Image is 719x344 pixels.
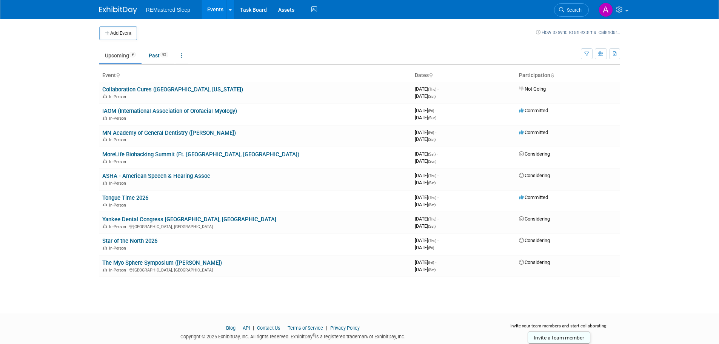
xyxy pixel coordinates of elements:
span: | [251,325,256,331]
span: (Sat) [428,94,436,99]
span: (Sat) [428,268,436,272]
span: - [435,259,436,265]
a: Yankee Dental Congress [GEOGRAPHIC_DATA], [GEOGRAPHIC_DATA] [102,216,276,223]
span: Search [564,7,582,13]
span: In-Person [109,137,128,142]
th: Event [99,69,412,82]
img: In-Person Event [103,137,107,141]
span: - [435,108,436,113]
img: In-Person Event [103,94,107,98]
button: Add Event [99,26,137,40]
span: (Sun) [428,159,436,164]
a: ASHA - American Speech & Hearing Assoc [102,173,210,179]
a: Invite a team member [528,332,590,344]
span: Not Going [519,86,546,92]
span: Considering [519,216,550,222]
span: - [435,130,436,135]
span: (Sat) [428,224,436,228]
span: [DATE] [415,194,439,200]
div: [GEOGRAPHIC_DATA], [GEOGRAPHIC_DATA] [102,223,409,229]
span: (Sat) [428,137,436,142]
span: [DATE] [415,180,436,185]
span: - [437,151,438,157]
img: In-Person Event [103,268,107,271]
span: - [437,86,439,92]
span: [DATE] [415,202,436,207]
a: Upcoming9 [99,48,142,63]
img: ExhibitDay [99,6,137,14]
span: - [437,194,439,200]
a: Search [554,3,589,17]
span: [DATE] [415,216,439,222]
span: Considering [519,151,550,157]
span: (Sun) [428,116,436,120]
span: [DATE] [415,136,436,142]
a: Sort by Start Date [429,72,433,78]
span: - [437,216,439,222]
span: - [437,238,439,243]
span: [DATE] [415,259,436,265]
a: API [243,325,250,331]
span: In-Person [109,246,128,251]
img: In-Person Event [103,224,107,228]
a: Privacy Policy [330,325,360,331]
img: In-Person Event [103,116,107,120]
span: Considering [519,173,550,178]
span: In-Person [109,268,128,273]
span: (Thu) [428,174,436,178]
a: IAOM (International Association of Orofacial Myology) [102,108,237,114]
span: 82 [160,52,168,57]
a: MoreLife Biohacking Summit (Ft. [GEOGRAPHIC_DATA], [GEOGRAPHIC_DATA]) [102,151,299,158]
a: Star of the North 2026 [102,238,157,244]
a: Sort by Event Name [116,72,120,78]
span: - [437,173,439,178]
span: Committed [519,130,548,135]
span: In-Person [109,181,128,186]
a: Sort by Participation Type [550,72,554,78]
span: Committed [519,194,548,200]
span: [DATE] [415,108,436,113]
a: Blog [226,325,236,331]
span: [DATE] [415,86,439,92]
span: In-Person [109,159,128,164]
span: (Sat) [428,152,436,156]
th: Participation [516,69,620,82]
span: [DATE] [415,267,436,272]
span: Committed [519,108,548,113]
span: In-Person [109,94,128,99]
span: (Fri) [428,131,434,135]
span: [DATE] [415,130,436,135]
span: (Thu) [428,87,436,91]
span: (Fri) [428,109,434,113]
span: [DATE] [415,93,436,99]
span: (Sat) [428,203,436,207]
img: In-Person Event [103,181,107,185]
img: In-Person Event [103,159,107,163]
span: | [237,325,242,331]
span: [DATE] [415,223,436,229]
th: Dates [412,69,516,82]
span: (Thu) [428,196,436,200]
span: In-Person [109,224,128,229]
span: | [282,325,286,331]
span: [DATE] [415,245,434,250]
span: | [324,325,329,331]
span: Considering [519,238,550,243]
span: [DATE] [415,173,439,178]
div: [GEOGRAPHIC_DATA], [GEOGRAPHIC_DATA] [102,267,409,273]
span: [DATE] [415,238,439,243]
sup: ® [313,333,315,337]
a: Past82 [143,48,174,63]
span: (Fri) [428,261,434,265]
a: Terms of Service [288,325,323,331]
span: [DATE] [415,151,438,157]
span: (Thu) [428,217,436,221]
span: (Sat) [428,181,436,185]
span: In-Person [109,203,128,208]
a: Tongue Time 2026 [102,194,148,201]
span: [DATE] [415,115,436,120]
span: REMastered Sleep [146,7,191,13]
a: MN Academy of General Dentistry ([PERSON_NAME]) [102,130,236,136]
a: Collaboration Cures ([GEOGRAPHIC_DATA], [US_STATE]) [102,86,243,93]
a: How to sync to an external calendar... [536,29,620,35]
